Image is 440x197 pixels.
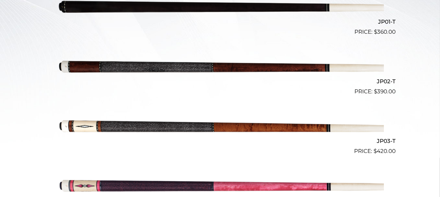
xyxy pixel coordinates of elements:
[44,39,396,96] a: JP02-T $390.00
[56,39,384,93] img: JP02-T
[374,148,396,154] bdi: 420.00
[44,75,396,87] h2: JP02-T
[374,29,377,35] span: $
[374,88,396,95] bdi: 390.00
[44,16,396,28] h2: JP01-T
[44,98,396,156] a: JP03-T $420.00
[374,29,396,35] bdi: 360.00
[44,135,396,147] h2: JP03-T
[56,98,384,153] img: JP03-T
[374,88,377,95] span: $
[374,148,377,154] span: $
